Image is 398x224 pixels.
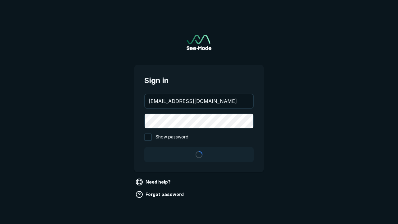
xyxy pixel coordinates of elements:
a: Need help? [134,177,173,187]
input: your@email.com [145,94,253,108]
span: Show password [155,133,188,141]
a: Go to sign in [187,35,211,50]
a: Forgot password [134,189,186,199]
img: See-Mode Logo [187,35,211,50]
span: Sign in [144,75,254,86]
